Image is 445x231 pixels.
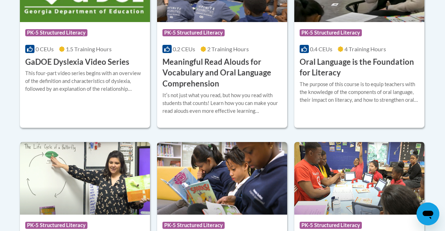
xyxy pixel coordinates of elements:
[300,29,362,36] span: PK-5 Structured Literacy
[25,69,145,93] div: This four-part video series begins with an overview of the definition and characteristics of dysl...
[300,80,419,104] div: The purpose of this course is to equip teachers with the knowledge of the components of oral lang...
[162,57,282,89] h3: Meaningful Read Alouds for Vocabulary and Oral Language Comprehension
[25,29,87,36] span: PK-5 Structured Literacy
[157,142,287,215] img: Course Logo
[25,57,129,68] h3: GaDOE Dyslexia Video Series
[162,222,225,229] span: PK-5 Structured Literacy
[20,142,150,215] img: Course Logo
[310,46,332,52] span: 0.4 CEUs
[162,91,282,115] div: Itʹs not just what you read, but how you read with students that counts! Learn how you can make y...
[417,203,439,225] iframe: Button to launch messaging window
[294,142,424,215] img: Course Logo
[344,46,386,52] span: 4 Training Hours
[300,222,362,229] span: PK-5 Structured Literacy
[66,46,112,52] span: 1.5 Training Hours
[36,46,54,52] span: 0 CEUs
[162,29,225,36] span: PK-5 Structured Literacy
[300,57,419,79] h3: Oral Language is the Foundation for Literacy
[25,222,87,229] span: PK-5 Structured Literacy
[173,46,195,52] span: 0.2 CEUs
[207,46,249,52] span: 2 Training Hours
